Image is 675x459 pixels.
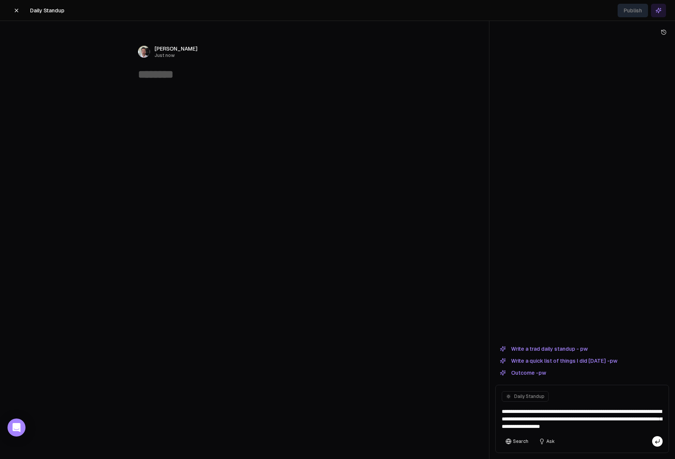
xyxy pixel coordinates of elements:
[154,52,198,58] span: Just now
[514,393,544,399] span: Daily Standup
[495,356,622,365] button: Write a quick list of things I did [DATE] -pw
[154,45,198,52] span: [PERSON_NAME]
[138,46,150,58] img: _image
[495,368,550,377] button: Outcome -pw
[535,436,558,447] button: Ask
[502,436,532,447] button: Search
[30,7,64,14] span: Daily Standup
[495,344,592,353] button: Write a trad daily standup - pw
[7,419,25,437] div: Open Intercom Messenger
